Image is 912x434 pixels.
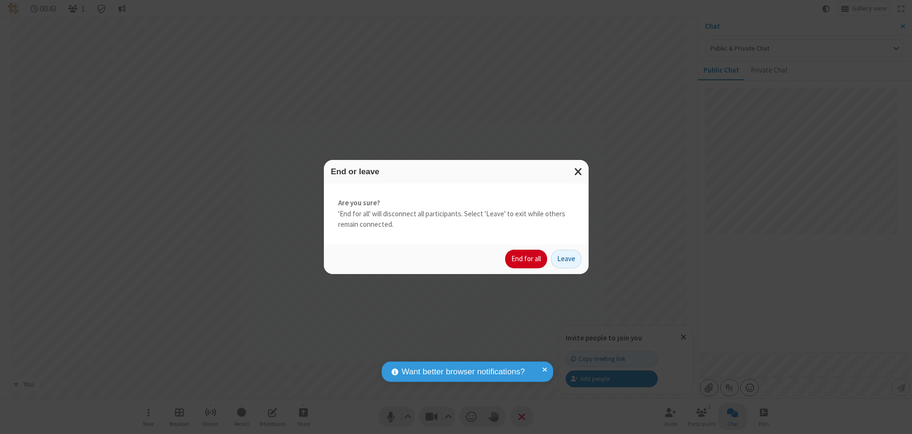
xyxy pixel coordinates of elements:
strong: Are you sure? [338,198,574,209]
h3: End or leave [331,167,581,176]
span: Want better browser notifications? [402,366,525,378]
button: End for all [505,250,547,269]
button: Leave [551,250,581,269]
div: 'End for all' will disconnect all participants. Select 'Leave' to exit while others remain connec... [324,183,589,244]
button: Close modal [569,160,589,183]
